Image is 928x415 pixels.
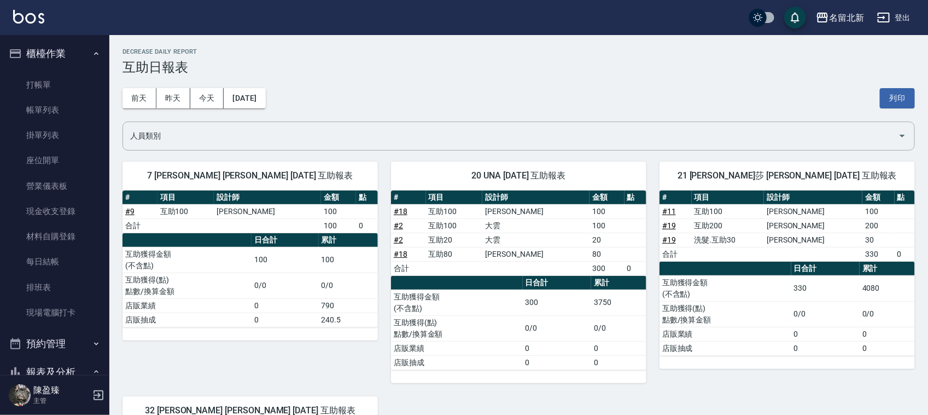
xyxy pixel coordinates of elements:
[122,233,378,327] table: a dense table
[252,298,319,313] td: 0
[391,191,426,205] th: #
[122,191,157,205] th: #
[659,341,791,355] td: 店販抽成
[791,275,860,301] td: 330
[394,221,403,230] a: #2
[812,7,868,29] button: 名留北新
[356,191,378,205] th: 點
[590,218,624,233] td: 100
[391,276,646,370] table: a dense table
[252,233,319,247] th: 日合計
[157,191,214,205] th: 項目
[764,233,862,247] td: [PERSON_NAME]
[791,301,860,327] td: 0/0
[122,218,157,233] td: 合計
[394,250,407,258] a: #18
[659,191,692,205] th: #
[591,315,646,341] td: 0/0
[692,204,764,218] td: 互助100
[321,191,356,205] th: 金額
[860,327,915,341] td: 0
[224,88,265,108] button: [DATE]
[426,191,483,205] th: 項目
[4,275,105,300] a: 排班表
[659,191,915,262] table: a dense table
[9,384,31,406] img: Person
[659,275,791,301] td: 互助獲得金額 (不含點)
[122,273,252,298] td: 互助獲得(點) 點數/換算金額
[590,233,624,247] td: 20
[319,233,378,247] th: 累計
[591,355,646,370] td: 0
[784,7,806,28] button: save
[860,341,915,355] td: 0
[404,170,633,181] span: 20 UNA [DATE] 互助報表
[482,218,590,233] td: 大雲
[659,301,791,327] td: 互助獲得(點) 點數/換算金額
[692,233,764,247] td: 洗髮.互助30
[4,199,105,224] a: 現金收支登錄
[319,313,378,327] td: 240.5
[523,315,591,341] td: 0/0
[157,204,214,218] td: 互助100
[4,97,105,123] a: 帳單列表
[122,60,915,75] h3: 互助日報表
[4,39,105,68] button: 櫃檯作業
[122,191,378,233] table: a dense table
[252,313,319,327] td: 0
[862,233,895,247] td: 30
[692,218,764,233] td: 互助200
[862,247,895,261] td: 330
[394,207,407,216] a: #18
[214,191,321,205] th: 設計師
[659,262,915,356] table: a dense table
[252,273,319,298] td: 0/0
[122,247,252,273] td: 互助獲得金額 (不含點)
[214,204,321,218] td: [PERSON_NAME]
[662,235,676,244] a: #19
[482,247,590,261] td: [PERSON_NAME]
[319,298,378,313] td: 790
[482,204,590,218] td: [PERSON_NAME]
[764,204,862,218] td: [PERSON_NAME]
[523,341,591,355] td: 0
[136,170,365,181] span: 7 [PERSON_NAME] [PERSON_NAME] [DATE] 互助報表
[391,315,523,341] td: 互助獲得(點) 點數/換算金額
[591,341,646,355] td: 0
[190,88,224,108] button: 今天
[624,261,646,275] td: 0
[523,276,591,290] th: 日合計
[590,247,624,261] td: 80
[791,341,860,355] td: 0
[862,218,895,233] td: 200
[673,170,902,181] span: 21 [PERSON_NAME]莎 [PERSON_NAME] [DATE] 互助報表
[33,385,89,396] h5: 陳盈臻
[4,330,105,358] button: 預約管理
[426,233,483,247] td: 互助20
[122,48,915,55] h2: Decrease Daily Report
[662,221,676,230] a: #19
[764,218,862,233] td: [PERSON_NAME]
[895,247,915,261] td: 0
[13,10,44,24] img: Logo
[4,224,105,249] a: 材料自購登錄
[4,72,105,97] a: 打帳單
[895,191,915,205] th: 點
[252,247,319,273] td: 100
[391,341,523,355] td: 店販業績
[482,191,590,205] th: 設計師
[894,127,911,145] button: Open
[591,276,646,290] th: 累計
[321,218,356,233] td: 100
[662,207,676,216] a: #11
[394,235,403,244] a: #2
[860,275,915,301] td: 4080
[860,262,915,276] th: 累計
[482,233,590,247] td: 大雲
[4,249,105,274] a: 每日結帳
[156,88,190,108] button: 昨天
[426,247,483,261] td: 互助80
[791,327,860,341] td: 0
[862,191,895,205] th: 金額
[4,174,105,199] a: 營業儀表板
